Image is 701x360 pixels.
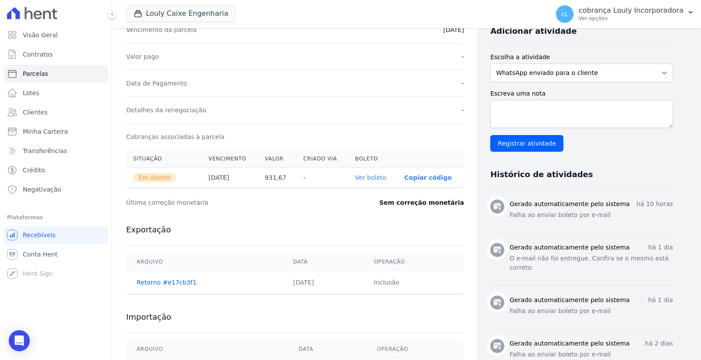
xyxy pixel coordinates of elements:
[23,166,45,175] span: Crédito
[126,150,202,168] th: Situação
[645,339,673,348] p: há 2 dias
[7,212,105,223] div: Plataformas
[23,50,53,59] span: Contratos
[4,123,108,140] a: Minha Carteira
[4,84,108,102] a: Lotes
[364,253,464,271] th: Operação
[404,174,452,181] button: Copiar código
[258,150,296,168] th: Valor
[4,65,108,82] a: Parcelas
[258,168,296,188] th: 931,67
[4,46,108,63] a: Contratos
[4,161,108,179] a: Crédito
[4,103,108,121] a: Clientes
[510,243,630,252] h3: Gerado automaticamente pelo sistema
[126,225,464,235] h3: Exportação
[296,168,348,188] th: -
[23,185,61,194] span: Negativação
[23,69,48,78] span: Parcelas
[510,307,673,316] p: Falha ao enviar boleto por e-mail
[364,271,464,294] td: Inclusão
[23,89,39,97] span: Lotes
[490,26,577,36] h3: Adicionar atividade
[4,181,108,198] a: Negativação
[510,200,630,209] h3: Gerado automaticamente pelo sistema
[462,52,464,61] dd: -
[126,132,224,141] dt: Cobranças associadas à parcela
[133,173,176,182] span: Em Aberto
[637,200,673,209] p: há 10 horas
[510,254,673,272] p: O e-mail não foi entregue. Confira se o mesmo está correto.
[490,135,563,152] input: Registrar atividade
[126,340,288,358] th: Arquivo
[443,25,464,34] dd: [DATE]
[510,339,630,348] h3: Gerado automaticamente pelo sistema
[288,340,367,358] th: Data
[126,5,236,22] button: Louly Caixe Engenharia
[23,108,47,117] span: Clientes
[283,253,363,271] th: Data
[355,174,386,181] a: Ver boleto
[4,26,108,44] a: Visão Geral
[23,231,56,239] span: Recebíveis
[23,31,58,39] span: Visão Geral
[4,142,108,160] a: Transferências
[549,2,701,26] button: cL cobrança Louly Incorporadora Ver opções
[367,340,464,358] th: Operação
[202,150,258,168] th: Vencimento
[648,243,673,252] p: há 1 dia
[9,330,30,351] div: Open Intercom Messenger
[296,150,348,168] th: Criado via
[510,350,673,359] p: Falha ao enviar boleto por e-mail
[4,226,108,244] a: Recebíveis
[126,312,464,322] h3: Importação
[490,53,673,62] label: Escolha a atividade
[137,279,197,286] a: Retorno #e17cb3f1
[23,127,68,136] span: Minha Carteira
[490,89,673,98] label: Escreva uma nota
[648,296,673,305] p: há 1 dia
[348,150,397,168] th: Boleto
[202,168,258,188] th: [DATE]
[126,253,283,271] th: Arquivo
[561,11,568,17] span: cL
[462,106,464,114] dd: -
[510,210,673,220] p: Falha ao enviar boleto por e-mail
[579,6,683,15] p: cobrança Louly Incorporadora
[510,296,630,305] h3: Gerado automaticamente pelo sistema
[462,79,464,88] dd: -
[4,246,108,263] a: Conta Hent
[126,106,206,114] dt: Detalhes da renegociação
[283,271,363,294] td: [DATE]
[23,250,57,259] span: Conta Hent
[126,79,187,88] dt: Data de Pagamento
[23,146,67,155] span: Transferências
[379,198,464,207] dd: Sem correção monetária
[126,52,159,61] dt: Valor pago
[126,25,197,34] dt: Vencimento da parcela
[579,15,683,22] p: Ver opções
[126,198,326,207] dt: Última correção monetária
[490,169,593,180] h3: Histórico de atividades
